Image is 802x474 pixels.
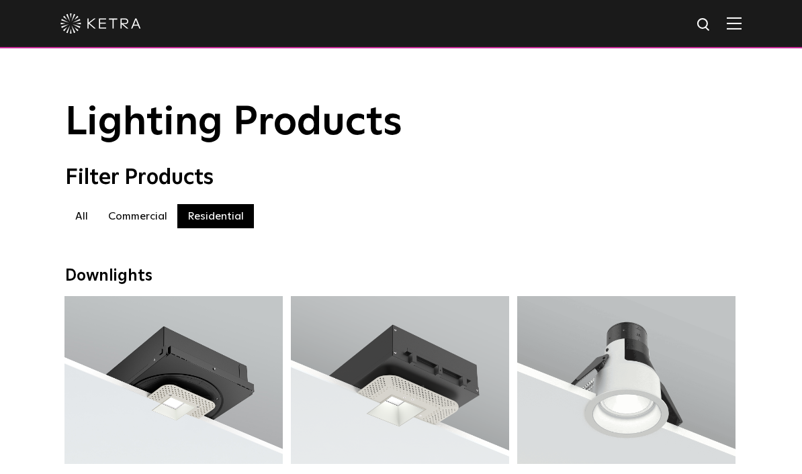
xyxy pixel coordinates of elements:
[696,17,713,34] img: search icon
[727,17,742,30] img: Hamburger%20Nav.svg
[65,103,402,143] span: Lighting Products
[65,267,737,286] div: Downlights
[177,204,254,228] label: Residential
[98,204,177,228] label: Commercial
[65,165,737,191] div: Filter Products
[60,13,141,34] img: ketra-logo-2019-white
[65,204,98,228] label: All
